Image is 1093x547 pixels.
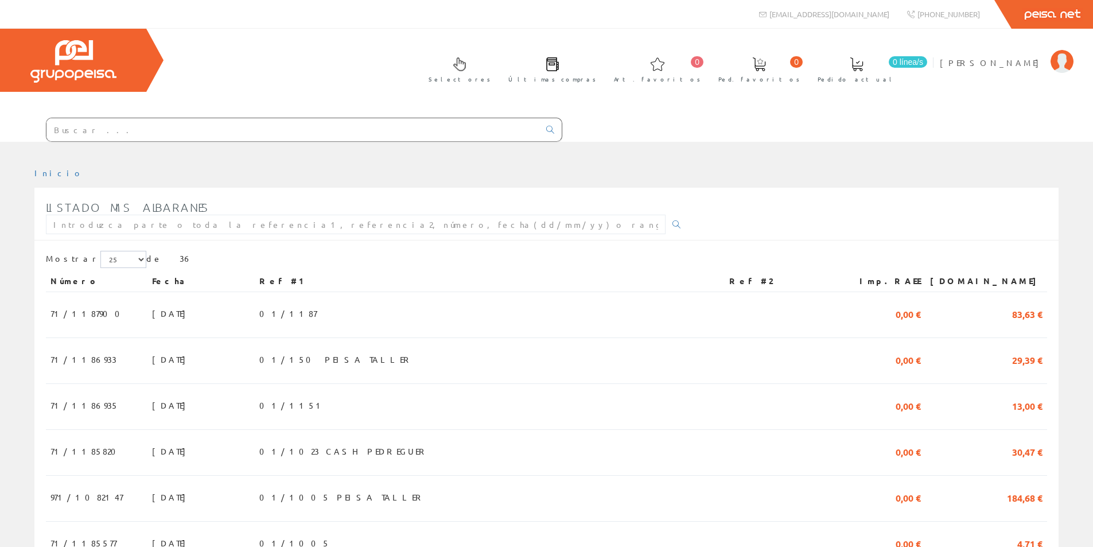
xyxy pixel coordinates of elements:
span: [DATE] [152,441,192,461]
span: [DATE] [152,395,192,415]
th: Fecha [147,271,255,292]
a: Selectores [417,48,496,90]
span: Selectores [429,73,491,85]
span: Pedido actual [818,73,896,85]
span: 0,00 € [896,350,921,369]
span: 30,47 € [1012,441,1043,461]
span: 0 [691,56,703,68]
span: 01/1023 CASH PEDREGUER [259,441,429,461]
span: 971/1082147 [50,487,123,507]
span: Listado mis albaranes [46,200,209,214]
span: Ped. favoritos [718,73,800,85]
span: 0 [790,56,803,68]
span: [DATE] [152,350,192,369]
span: 71/1186933 [50,350,116,369]
span: [PHONE_NUMBER] [917,9,980,19]
th: Imp.RAEE [839,271,925,292]
span: 29,39 € [1012,350,1043,369]
span: [EMAIL_ADDRESS][DOMAIN_NAME] [769,9,889,19]
span: [DATE] [152,304,192,323]
span: 71/1187900 [50,304,127,323]
th: Ref #2 [725,271,839,292]
span: 0,00 € [896,395,921,415]
div: de 36 [46,251,1047,271]
a: [PERSON_NAME] [940,48,1073,59]
th: [DOMAIN_NAME] [925,271,1047,292]
label: Mostrar [46,251,146,268]
img: Grupo Peisa [30,40,116,83]
span: 71/1186935 [50,395,119,415]
a: Últimas compras [497,48,602,90]
th: Número [46,271,147,292]
span: [PERSON_NAME] [940,57,1045,68]
span: Art. favoritos [614,73,701,85]
span: 01/150 PEISA TALLER [259,350,413,369]
span: 0,00 € [896,487,921,507]
span: 71/1185820 [50,441,123,461]
span: 01/1151 [259,395,325,415]
span: 0,00 € [896,441,921,461]
span: 83,63 € [1012,304,1043,323]
span: 0,00 € [896,304,921,323]
th: Ref #1 [255,271,725,292]
input: Introduzca parte o toda la referencia1, referencia2, número, fecha(dd/mm/yy) o rango de fechas(dd... [46,215,666,234]
span: 0 línea/s [889,56,927,68]
span: 01/1005 PEISA TALLER [259,487,425,507]
input: Buscar ... [46,118,539,141]
span: 01/1187 [259,304,317,323]
span: [DATE] [152,487,192,507]
span: 184,68 € [1007,487,1043,507]
a: Inicio [34,168,83,178]
select: Mostrar [100,251,146,268]
span: 13,00 € [1012,395,1043,415]
span: Últimas compras [508,73,596,85]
